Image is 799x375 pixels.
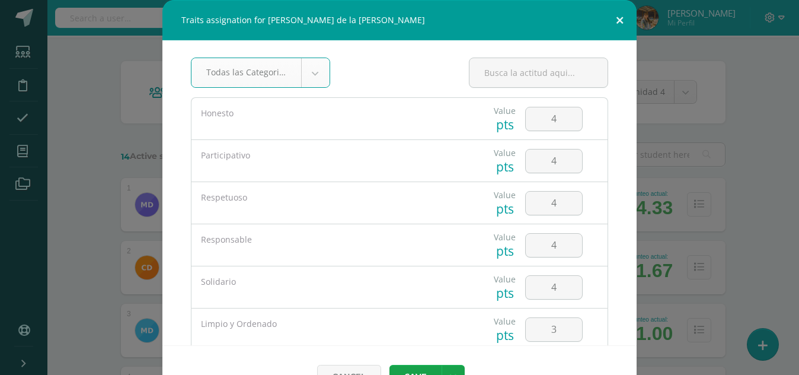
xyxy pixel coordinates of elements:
[206,58,286,86] span: Todas las Categorias
[201,107,459,119] div: Honesto
[494,189,516,201] div: Value
[526,276,582,299] input: Score
[494,158,516,175] div: pts
[494,274,516,285] div: Value
[191,58,330,87] a: Todas las Categorias
[201,276,459,288] div: Solidario
[526,150,582,173] input: Score
[494,105,516,116] div: Value
[526,192,582,215] input: Score
[201,150,459,161] div: Participativo
[526,318,582,341] input: Score
[526,234,582,257] input: Score
[494,231,516,243] div: Value
[494,147,516,158] div: Value
[494,327,516,344] div: pts
[201,318,459,330] div: Limpio y Ordenado
[201,192,459,204] div: Respetuoso
[494,285,516,301] div: pts
[526,107,582,131] input: Score
[494,316,516,327] div: Value
[469,58,608,87] input: Busca la actitud aqui...
[494,116,516,133] div: pts
[201,234,459,246] div: Responsable
[494,201,516,217] div: pts
[494,243,516,259] div: pts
